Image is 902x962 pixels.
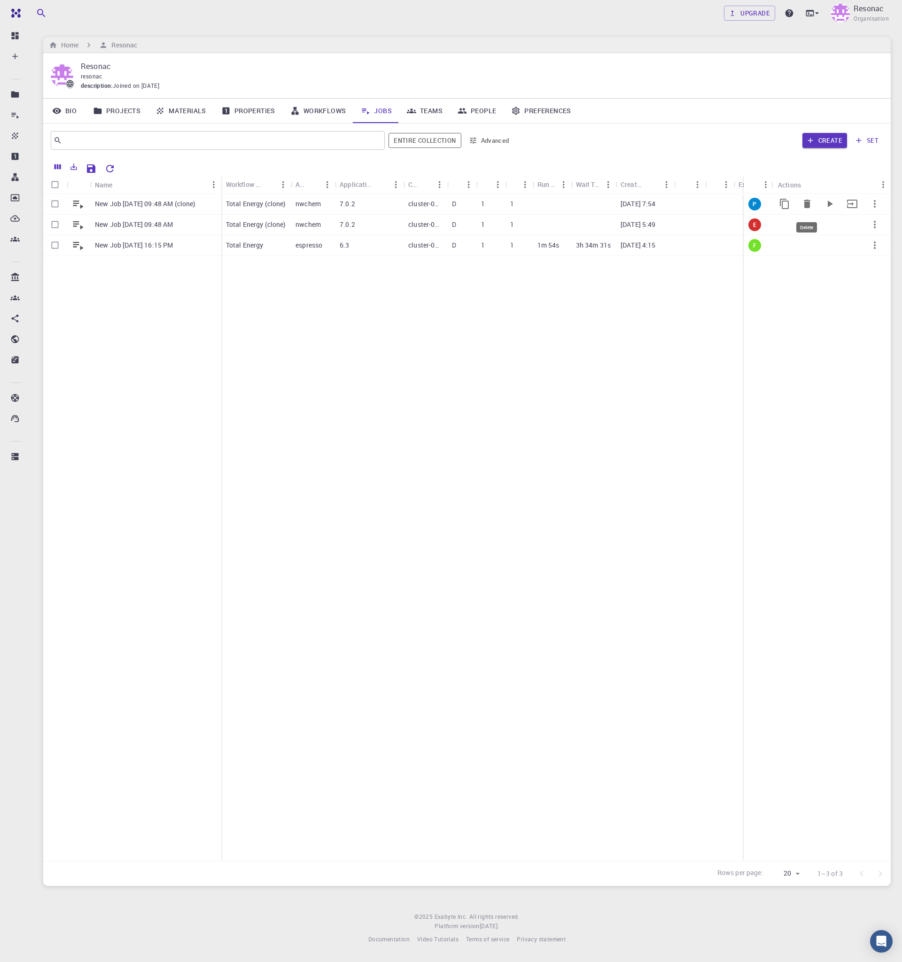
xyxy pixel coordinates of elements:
p: 3h 34m 31s [576,240,611,250]
p: Total Energy [226,240,264,250]
button: Save Explorer Settings [82,159,101,178]
span: Support [20,7,54,15]
a: Exabyte Inc. [435,912,467,922]
button: Sort [452,177,467,192]
div: Cores [505,175,533,194]
p: Total Energy (clone) [226,199,286,209]
button: Upgrade [724,6,775,21]
div: Created [616,175,674,194]
p: cluster-001 [408,199,442,209]
p: D [452,199,456,209]
p: New Job [DATE] 16:15 PM [95,240,173,250]
span: © 2025 [414,912,434,922]
a: [DATE]. [480,922,499,931]
button: Sort [373,177,389,192]
a: Documentation [368,935,410,944]
p: 1 [481,199,485,209]
button: Menu [758,177,773,192]
span: E [749,221,760,229]
span: Organisation [854,14,889,23]
p: [DATE] 4:15 [621,240,656,250]
div: Queue [447,175,476,194]
h6: Home [57,40,78,50]
p: 1 [481,240,485,250]
button: Sort [481,177,496,192]
button: Create [802,133,847,148]
div: Public [705,175,734,194]
div: Icon [67,176,90,194]
p: 7.0.2 [340,220,355,229]
button: Entire collection [389,133,461,148]
p: nwchem [295,220,321,229]
div: Name [95,176,113,194]
a: Projects [86,99,148,123]
button: Menu [461,177,476,192]
span: Video Tutorials [417,935,459,943]
button: Reset Explorer Settings [101,159,119,178]
img: logo [8,8,21,18]
button: Advanced [465,133,514,148]
a: Terms of service [466,935,509,944]
p: Resonac [854,3,884,14]
a: Preferences [504,99,578,123]
button: Export [66,159,82,174]
button: set [851,133,883,148]
div: Wait Time [576,175,601,194]
div: error [748,218,761,231]
p: espresso [295,240,322,250]
div: Workflow Name [226,175,261,194]
span: description : [81,81,113,91]
button: Menu [518,177,533,192]
div: Actions [773,176,891,194]
p: Total Energy (clone) [226,220,286,229]
a: Materials [148,99,214,123]
button: Sort [113,177,128,192]
p: cluster-001 [408,220,442,229]
button: Sort [644,177,659,192]
button: Sort [417,177,432,192]
p: 7.0.2 [340,199,355,209]
button: Menu [659,177,674,192]
div: Status [744,176,773,194]
a: Workflows [283,99,354,123]
div: Run Time [537,175,556,194]
span: Exabyte Inc. [435,913,467,920]
nav: breadcrumb [47,40,139,50]
div: pre-submission [748,198,761,210]
button: Menu [320,177,335,192]
button: Run [818,193,841,215]
span: Joined on [DATE] [113,81,159,91]
a: Bio [43,99,86,123]
button: Sort [510,177,525,192]
div: Created [621,175,644,194]
button: Menu [432,177,447,192]
div: Application [295,175,305,194]
p: D [452,240,456,250]
span: F [749,241,760,249]
div: 20 [767,867,802,880]
button: Menu [876,177,891,192]
button: Menu [719,177,734,192]
span: Privacy statement [517,935,566,943]
span: Documentation [368,935,410,943]
div: Actions [778,176,801,194]
div: Run Time [533,175,571,194]
span: [DATE] . [480,922,499,930]
div: Name [90,176,221,194]
button: Menu [206,177,221,192]
p: 1 [481,220,485,229]
h6: Resonac [108,40,137,50]
div: Shared [674,175,705,194]
button: Copy [773,193,796,215]
div: Wait Time [571,175,616,194]
button: Sort [305,177,320,192]
p: nwchem [295,199,321,209]
button: Menu [690,177,705,192]
a: Privacy statement [517,935,566,944]
p: Resonac [81,61,876,72]
p: [DATE] 5:49 [621,220,656,229]
button: Menu [601,177,616,192]
p: 1 [510,220,514,229]
span: Platform version [435,922,479,931]
a: Teams [399,99,450,123]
